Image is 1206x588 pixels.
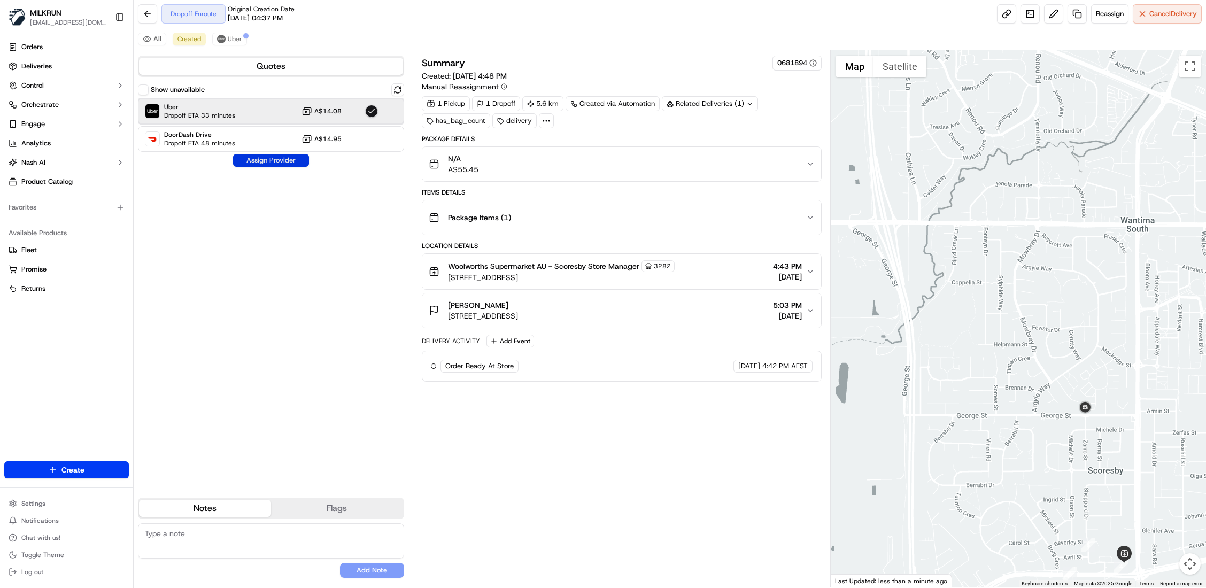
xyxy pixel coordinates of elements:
[836,56,873,77] button: Show street map
[448,300,508,311] span: [PERSON_NAME]
[422,293,821,328] button: [PERSON_NAME][STREET_ADDRESS]5:03 PM[DATE]
[21,119,45,129] span: Engage
[21,100,59,110] span: Orchestrate
[448,272,675,283] span: [STREET_ADDRESS]
[773,311,802,321] span: [DATE]
[448,153,478,164] span: N/A
[1133,4,1202,24] button: CancelDelivery
[21,61,52,71] span: Deliveries
[4,513,129,528] button: Notifications
[4,242,129,259] button: Fleet
[1160,581,1203,586] a: Report a map error
[314,107,342,115] span: A$14.08
[139,58,403,75] button: Quotes
[4,58,129,75] a: Deliveries
[422,81,507,92] button: Manual Reassignment
[164,130,235,139] span: DoorDash Drive
[1091,4,1128,24] button: Reassign
[9,9,26,26] img: MILKRUN
[228,13,283,23] span: [DATE] 04:37 PM
[301,106,342,117] button: A$14.08
[1149,9,1197,19] span: Cancel Delivery
[422,113,490,128] div: has_bag_count
[4,77,129,94] button: Control
[145,104,159,118] img: Uber
[9,265,125,274] a: Promise
[422,58,465,68] h3: Summary
[1081,538,1095,552] div: 5
[4,496,129,511] button: Settings
[773,261,802,272] span: 4:43 PM
[173,33,206,45] button: Created
[21,42,43,52] span: Orders
[1074,581,1132,586] span: Map data ©2025 Google
[773,272,802,282] span: [DATE]
[448,261,639,272] span: Woolworths Supermarket AU - Scoresby Store Manager
[4,173,129,190] a: Product Catalog
[777,58,817,68] button: 0681894
[4,154,129,171] button: Nash AI
[217,35,226,43] img: uber-new-logo.jpeg
[422,200,821,235] button: Package Items (1)
[422,188,822,197] div: Items Details
[1139,581,1154,586] a: Terms (opens in new tab)
[1114,560,1128,574] div: 4
[9,245,125,255] a: Fleet
[566,96,660,111] a: Created via Automation
[177,35,201,43] span: Created
[654,262,671,270] span: 3282
[4,225,129,242] div: Available Products
[873,56,926,77] button: Show satellite imagery
[164,139,235,148] span: Dropoff ETA 48 minutes
[472,96,520,111] div: 1 Dropoff
[228,5,295,13] span: Original Creation Date
[21,284,45,293] span: Returns
[4,261,129,278] button: Promise
[448,212,511,223] span: Package Items ( 1 )
[21,245,37,255] span: Fleet
[30,7,61,18] button: MILKRUN
[4,547,129,562] button: Toggle Theme
[228,35,242,43] span: Uber
[422,96,470,111] div: 1 Pickup
[21,533,60,542] span: Chat with us!
[139,500,271,517] button: Notes
[314,135,342,143] span: A$14.95
[21,499,45,508] span: Settings
[4,115,129,133] button: Engage
[4,530,129,545] button: Chat with us!
[21,138,51,148] span: Analytics
[21,158,45,167] span: Nash AI
[831,574,952,587] div: Last Updated: less than a minute ago
[301,134,342,144] button: A$14.95
[61,465,84,475] span: Create
[4,199,129,216] div: Favorites
[145,132,159,146] img: DoorDash Drive
[164,103,235,111] span: Uber
[422,135,822,143] div: Package Details
[833,574,869,587] img: Google
[30,18,106,27] button: [EMAIL_ADDRESS][DOMAIN_NAME]
[422,147,821,181] button: N/AA$55.45
[738,361,760,371] span: [DATE]
[422,254,821,289] button: Woolworths Supermarket AU - Scoresby Store Manager3282[STREET_ADDRESS]4:43 PM[DATE]
[422,337,480,345] div: Delivery Activity
[833,574,869,587] a: Open this area in Google Maps (opens a new window)
[1179,553,1201,575] button: Map camera controls
[164,111,235,120] span: Dropoff ETA 33 minutes
[448,311,518,321] span: [STREET_ADDRESS]
[1063,567,1077,581] div: 3
[522,96,563,111] div: 5.6 km
[1179,56,1201,77] button: Toggle fullscreen view
[4,280,129,297] button: Returns
[1096,9,1124,19] span: Reassign
[212,33,247,45] button: Uber
[21,516,59,525] span: Notifications
[445,361,514,371] span: Order Ready At Store
[422,81,499,92] span: Manual Reassignment
[21,568,43,576] span: Log out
